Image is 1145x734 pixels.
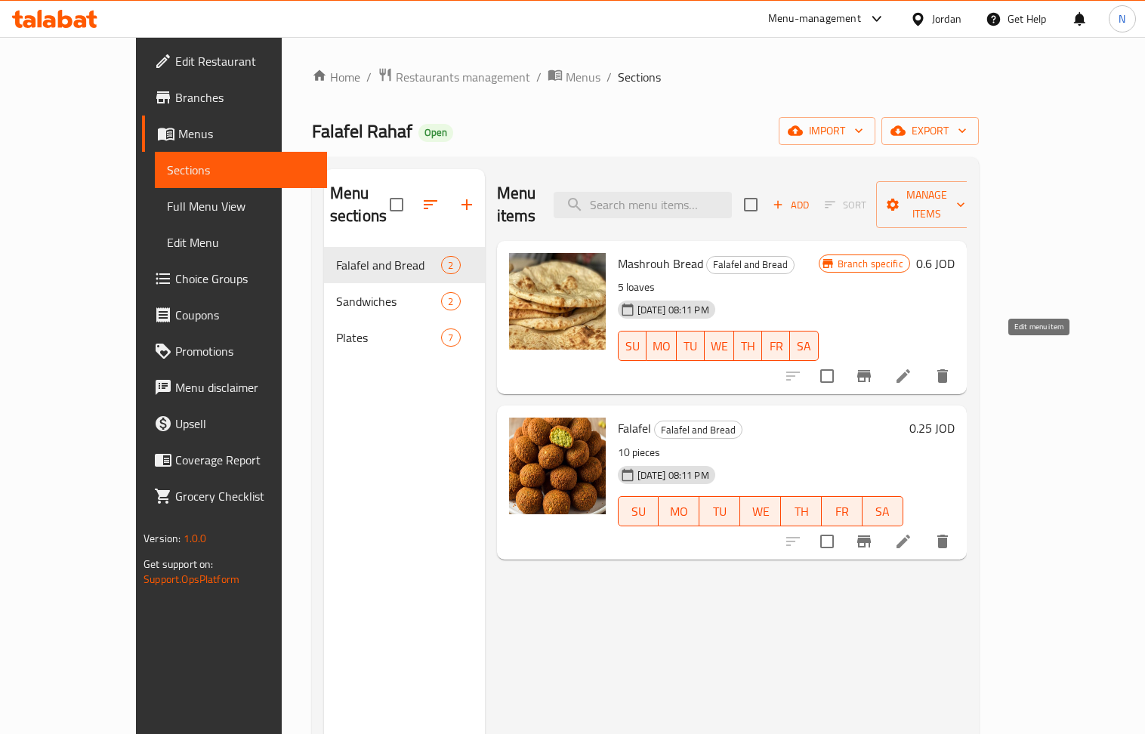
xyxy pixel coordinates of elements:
span: export [893,122,967,140]
span: Select all sections [381,189,412,221]
span: Falafel Rahaf [312,114,412,148]
li: / [606,68,612,86]
span: Menus [566,68,600,86]
span: MO [665,501,693,523]
button: Add [767,193,815,217]
button: import [779,117,875,145]
a: Coverage Report [142,442,327,478]
button: Branch-specific-item [846,358,882,394]
span: Promotions [175,342,315,360]
button: TH [734,331,762,361]
a: Menu disclaimer [142,369,327,406]
p: 10 pieces [618,443,903,462]
span: Coupons [175,306,315,324]
button: SU [618,331,647,361]
img: Mashrouh Bread [509,253,606,350]
span: Plates [336,328,442,347]
span: Grocery Checklist [175,487,315,505]
button: SA [790,331,818,361]
div: items [441,256,460,274]
span: Sections [618,68,661,86]
span: import [791,122,863,140]
span: Edit Restaurant [175,52,315,70]
button: WE [705,331,734,361]
span: Sandwiches [336,292,442,310]
p: 5 loaves [618,278,819,297]
span: Add item [767,193,815,217]
button: TU [699,496,740,526]
span: Sections [167,161,315,179]
a: Edit menu item [894,532,912,550]
h2: Menu items [497,182,536,227]
h6: 0.25 JOD [909,418,955,439]
span: TH [787,501,816,523]
span: Falafel and Bread [336,256,442,274]
button: delete [924,358,961,394]
span: TU [705,501,734,523]
a: Edit Menu [155,224,327,261]
span: WE [746,501,775,523]
a: Coupons [142,297,327,333]
a: Menus [548,67,600,87]
span: WE [711,335,728,357]
span: 2 [442,258,459,273]
span: Get support on: [144,554,213,574]
nav: Menu sections [324,241,485,362]
h2: Menu sections [330,182,390,227]
span: Sort sections [412,187,449,223]
a: Sections [155,152,327,188]
button: WE [740,496,781,526]
a: Branches [142,79,327,116]
span: [DATE] 08:11 PM [631,468,715,483]
span: Menus [178,125,315,143]
div: Jordan [932,11,961,27]
button: SU [618,496,659,526]
span: Select section [735,189,767,221]
span: SA [796,335,812,357]
button: TH [781,496,822,526]
span: Falafel and Bread [707,256,794,273]
a: Menus [142,116,327,152]
button: TU [677,331,705,361]
span: Coverage Report [175,451,315,469]
span: Manage items [888,186,965,224]
div: Plates7 [324,319,485,356]
span: Mashrouh Bread [618,252,703,275]
button: FR [762,331,790,361]
button: MO [659,496,699,526]
span: Falafel and Bread [655,421,742,439]
img: Falafel [509,418,606,514]
span: FR [768,335,784,357]
span: 1.0.0 [184,529,207,548]
button: export [881,117,979,145]
li: / [366,68,372,86]
span: 7 [442,331,459,345]
span: N [1119,11,1125,27]
a: Promotions [142,333,327,369]
a: Home [312,68,360,86]
button: Branch-specific-item [846,523,882,560]
span: Branches [175,88,315,106]
a: Full Menu View [155,188,327,224]
button: SA [863,496,903,526]
button: MO [647,331,677,361]
button: Manage items [876,181,977,228]
a: Grocery Checklist [142,478,327,514]
span: Menu disclaimer [175,378,315,396]
span: Branch specific [832,257,909,271]
span: Select section first [815,193,876,217]
span: Restaurants management [396,68,530,86]
div: Sandwiches2 [324,283,485,319]
button: delete [924,523,961,560]
span: Version: [144,529,181,548]
a: Upsell [142,406,327,442]
input: search [554,192,732,218]
a: Choice Groups [142,261,327,297]
span: SA [869,501,897,523]
div: Falafel and Bread [654,421,742,439]
span: MO [653,335,671,357]
span: Add [770,196,811,214]
span: Select to update [811,526,843,557]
